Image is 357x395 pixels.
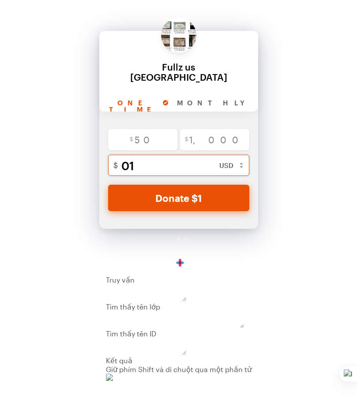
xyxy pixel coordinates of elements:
h5: Tìm thấy tên lớp [106,302,252,311]
p: Giữ phím Shift và di chuột qua một phần tử [106,365,252,374]
h5: Kết quả [106,356,252,365]
h5: Tìm thấy tên ID [106,329,252,338]
a: Secure DonationsPowered byGiveForms [141,259,216,266]
h5: Truy vấn [106,276,252,284]
button: Donate $1 [108,185,249,211]
img: drag.png [106,374,113,381]
div: Fullz us [GEOGRAPHIC_DATA] [107,62,250,82]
